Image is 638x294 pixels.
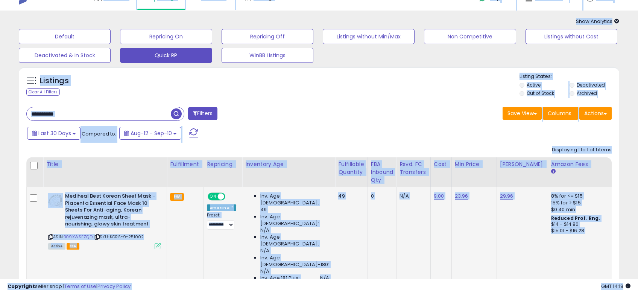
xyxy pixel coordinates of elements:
div: N/A [400,193,425,200]
label: Archived [577,90,597,96]
button: Columns [543,107,578,120]
div: Fulfillable Quantity [338,160,364,176]
a: B09XWSFZQD [64,234,93,240]
span: Inv. Age [DEMOGRAPHIC_DATA]-180: [260,254,329,268]
a: Terms of Use [64,283,96,290]
span: 49 [260,206,267,213]
div: Amazon AI * [207,204,236,211]
div: Fulfillment [170,160,201,168]
button: Listings without Cost [526,29,617,44]
div: Inventory Age [245,160,332,168]
span: Inv. Age 181 Plus: [260,275,300,282]
span: | SKU: KORS-9-251002 [94,234,144,240]
button: Default [19,29,111,44]
div: ASIN: [48,193,161,248]
button: Repricing Off [222,29,313,44]
span: OFF [224,193,236,200]
span: Inv. Age [DEMOGRAPHIC_DATA]: [260,193,329,206]
b: Reduced Prof. Rng. [551,215,600,221]
a: Privacy Policy [97,283,131,290]
div: Rsvd. FC Transfers [400,160,427,176]
div: 8% for <= $15 [551,193,614,200]
button: Last 30 Days [27,127,81,140]
button: Filters [188,107,217,120]
div: Displaying 1 to 1 of 1 items [552,146,612,154]
p: Listing States: [520,73,619,80]
span: All listings currently available for purchase on Amazon [48,243,65,250]
div: 0 [371,193,391,200]
span: Last 30 Days [38,129,71,137]
label: Deactivated [577,82,605,88]
div: Preset: [207,213,236,230]
a: 29.96 [500,192,513,200]
a: 9.00 [434,192,444,200]
label: Out of Stock [527,90,554,96]
small: FBA [170,193,184,201]
div: seller snap | | [8,283,131,290]
div: [PERSON_NAME] [500,160,545,168]
h5: Listings [40,76,69,86]
div: Cost [434,160,448,168]
div: $15.01 - $16.28 [551,228,614,234]
div: 49 [338,193,362,200]
small: Amazon Fees. [551,168,556,175]
button: Deactivated & In Stock [19,48,111,63]
span: Inv. Age [DEMOGRAPHIC_DATA]: [260,234,329,247]
img: 41jZHfo7WsL._SL40_.jpg [48,193,63,208]
span: FBA [67,243,79,250]
div: $0.40 min [551,206,614,213]
div: Repricing [207,160,239,168]
button: Quick RP [120,48,212,63]
b: Mediheal Best Korean Sheet Mask - Placenta Essential Face Mask 10 Sheets For Anti-aging, Korean r... [65,193,156,230]
div: Clear All Filters [26,88,60,96]
div: Min Price [455,160,494,168]
span: N/A [260,247,269,254]
button: Aug-12 - Sep-10 [119,127,181,140]
span: N/A [260,268,269,275]
label: Active [527,82,541,88]
span: ON [208,193,218,200]
button: WinBB Listings [222,48,313,63]
div: Title [46,160,164,168]
span: N/A [260,227,269,234]
span: Compared to: [82,130,116,137]
span: 2025-10-11 14:18 GMT [601,283,630,290]
div: $14 - $14.86 [551,221,614,228]
button: Save View [503,107,542,120]
span: N/A [320,275,329,282]
span: Aug-12 - Sep-10 [131,129,172,137]
div: Amazon Fees [551,160,616,168]
a: 23.96 [455,192,468,200]
strong: Copyright [8,283,35,290]
button: Non Competitive [424,29,516,44]
span: Columns [548,110,571,117]
button: Actions [579,107,612,120]
span: Show Analytics [576,18,619,25]
button: Listings without Min/Max [323,29,415,44]
div: FBA inbound Qty [371,160,393,184]
button: Repricing On [120,29,212,44]
span: Inv. Age [DEMOGRAPHIC_DATA]: [260,213,329,227]
div: 15% for > $15 [551,200,614,206]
